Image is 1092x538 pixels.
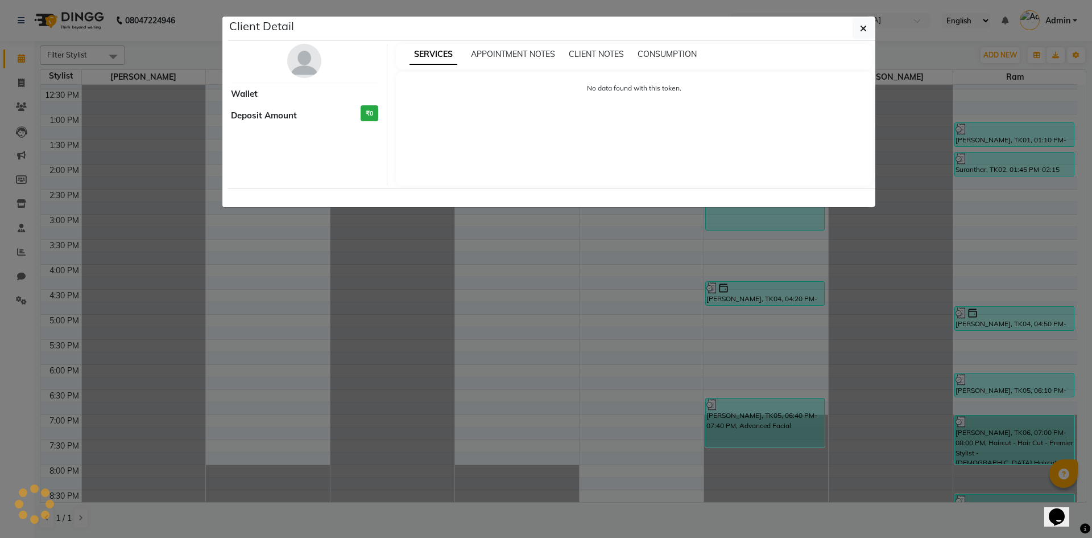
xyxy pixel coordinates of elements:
img: avatar [287,44,321,78]
span: APPOINTMENT NOTES [471,49,555,59]
span: SERVICES [409,44,457,65]
span: Wallet [231,88,258,101]
span: CLIENT NOTES [569,49,624,59]
h3: ₹0 [361,105,378,122]
iframe: chat widget [1044,492,1081,527]
p: No data found with this token. [407,83,862,93]
span: Deposit Amount [231,109,297,122]
span: CONSUMPTION [638,49,697,59]
h5: Client Detail [229,18,294,35]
